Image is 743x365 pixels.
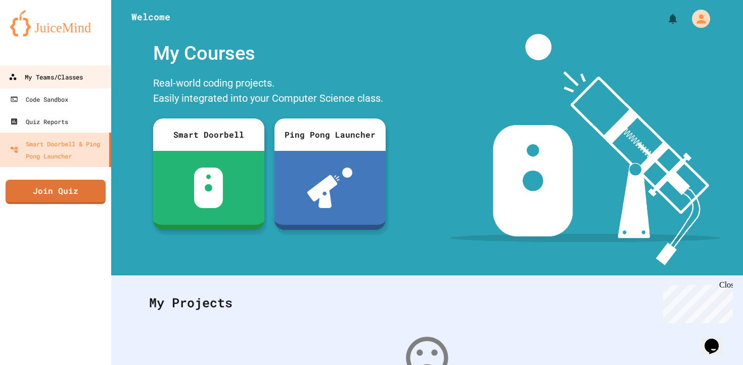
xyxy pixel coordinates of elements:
[659,280,733,323] iframe: chat widget
[10,93,68,105] div: Code Sandbox
[10,115,68,128] div: Quiz Reports
[4,4,70,64] div: Chat with us now!Close
[10,10,101,36] img: logo-orange.svg
[681,7,713,30] div: My Account
[194,168,223,208] img: sdb-white.svg
[6,180,106,204] a: Join Quiz
[153,118,264,151] div: Smart Doorbell
[449,34,720,265] img: banner-image-my-projects.png
[648,10,681,27] div: My Notifications
[148,34,391,73] div: My Courses
[139,283,715,322] div: My Projects
[701,325,733,355] iframe: chat widget
[148,73,391,111] div: Real-world coding projects. Easily integrated into your Computer Science class.
[9,71,83,84] div: My Teams/Classes
[307,168,352,208] img: ppl-with-ball.png
[10,138,105,162] div: Smart Doorbell & Ping Pong Launcher
[274,118,386,151] div: Ping Pong Launcher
